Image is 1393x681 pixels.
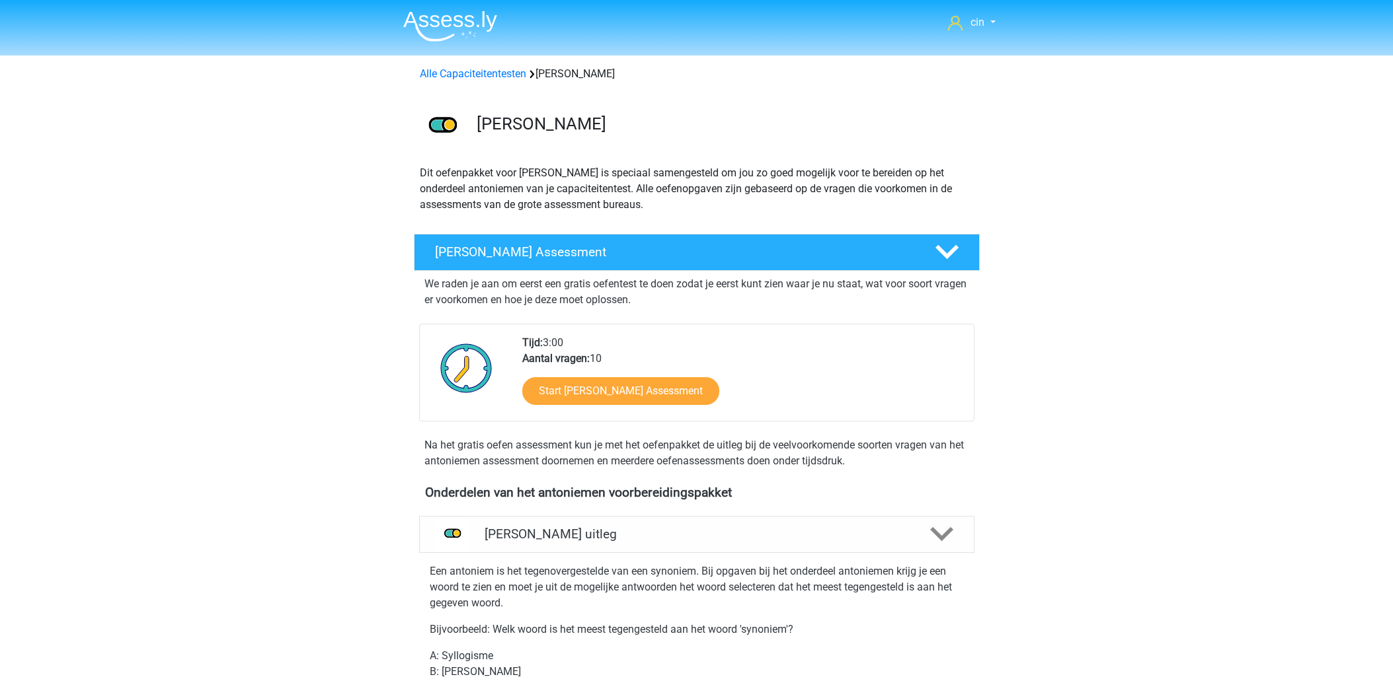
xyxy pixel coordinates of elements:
h4: [PERSON_NAME] Assessment [435,244,914,260]
a: Alle Capaciteitentesten [420,67,526,80]
a: Start [PERSON_NAME] Assessment [522,377,719,405]
p: Een antoniem is het tegenovergestelde van een synoniem. Bij opgaven bij het onderdeel antoniemen ... [430,563,964,611]
a: [PERSON_NAME] Assessment [409,234,985,271]
img: Assessly [403,11,497,42]
img: Klok [433,335,500,401]
img: antoniemen uitleg [436,517,469,551]
p: We raden je aan om eerst een gratis oefentest te doen zodat je eerst kunt zien waar je nu staat, ... [424,276,969,308]
p: Dit oefenpakket voor [PERSON_NAME] is speciaal samengesteld om jou zo goed mogelijk voor te berei... [420,165,974,213]
p: Bijvoorbeeld: Welk woord is het meest tegengesteld aan het woord 'synoniem'? [430,622,964,637]
div: Na het gratis oefen assessment kun je met het oefenpakket de uitleg bij de veelvoorkomende soorte... [419,437,975,469]
a: cin [943,15,1000,30]
div: [PERSON_NAME] [415,66,979,82]
b: Tijd: [522,336,543,349]
h3: [PERSON_NAME] [477,114,969,134]
a: uitleg [PERSON_NAME] uitleg [414,516,980,553]
b: Aantal vragen: [522,352,590,365]
span: cin [971,16,984,28]
div: 3:00 10 [512,335,973,421]
h4: [PERSON_NAME] uitleg [485,526,909,542]
h4: Onderdelen van het antoniemen voorbereidingspakket [425,485,969,500]
img: antoniemen [415,98,471,154]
